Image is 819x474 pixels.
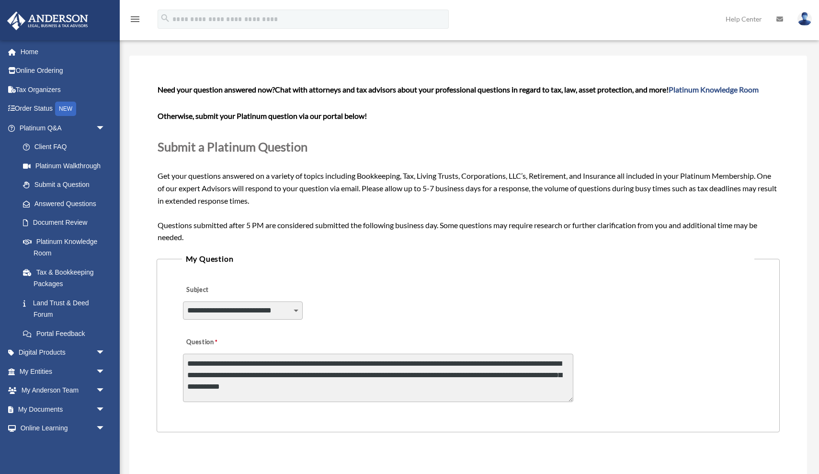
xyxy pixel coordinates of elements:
legend: My Question [182,252,755,266]
span: Chat with attorneys and tax advisors about your professional questions in regard to tax, law, ass... [275,85,759,94]
span: arrow_drop_down [96,400,115,419]
a: Client FAQ [13,138,120,157]
span: arrow_drop_down [96,343,115,363]
a: Order StatusNEW [7,99,120,119]
img: Anderson Advisors Platinum Portal [4,12,91,30]
a: Answered Questions [13,194,120,213]
i: menu [129,13,141,25]
a: Portal Feedback [13,324,120,343]
a: Online Ordering [7,61,120,81]
span: Need your question answered now? [158,85,275,94]
b: Otherwise, submit your Platinum question via our portal below! [158,111,367,120]
a: Online Learningarrow_drop_down [7,419,120,438]
span: Submit a Platinum Question [158,139,307,154]
a: Home [7,42,120,61]
a: Land Trust & Deed Forum [13,293,120,324]
a: Tax & Bookkeeping Packages [13,263,120,293]
a: Billingarrow_drop_down [7,438,120,457]
a: My Anderson Teamarrow_drop_down [7,381,120,400]
a: Platinum Knowledge Room [13,232,120,263]
a: My Entitiesarrow_drop_down [7,362,120,381]
span: arrow_drop_down [96,118,115,138]
span: arrow_drop_down [96,438,115,457]
a: Tax Organizers [7,80,120,99]
div: NEW [55,102,76,116]
span: arrow_drop_down [96,381,115,401]
label: Subject [183,284,274,297]
span: Get your questions answered on a variety of topics including Bookkeeping, Tax, Living Trusts, Cor... [158,85,779,242]
a: menu [129,17,141,25]
a: Digital Productsarrow_drop_down [7,343,120,362]
span: arrow_drop_down [96,362,115,382]
a: Platinum Walkthrough [13,156,120,175]
img: User Pic [797,12,812,26]
a: My Documentsarrow_drop_down [7,400,120,419]
span: arrow_drop_down [96,419,115,439]
label: Question [183,336,257,349]
a: Platinum Knowledge Room [669,85,759,94]
a: Platinum Q&Aarrow_drop_down [7,118,120,138]
a: Document Review [13,213,120,232]
a: Submit a Question [13,175,115,195]
i: search [160,13,171,23]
